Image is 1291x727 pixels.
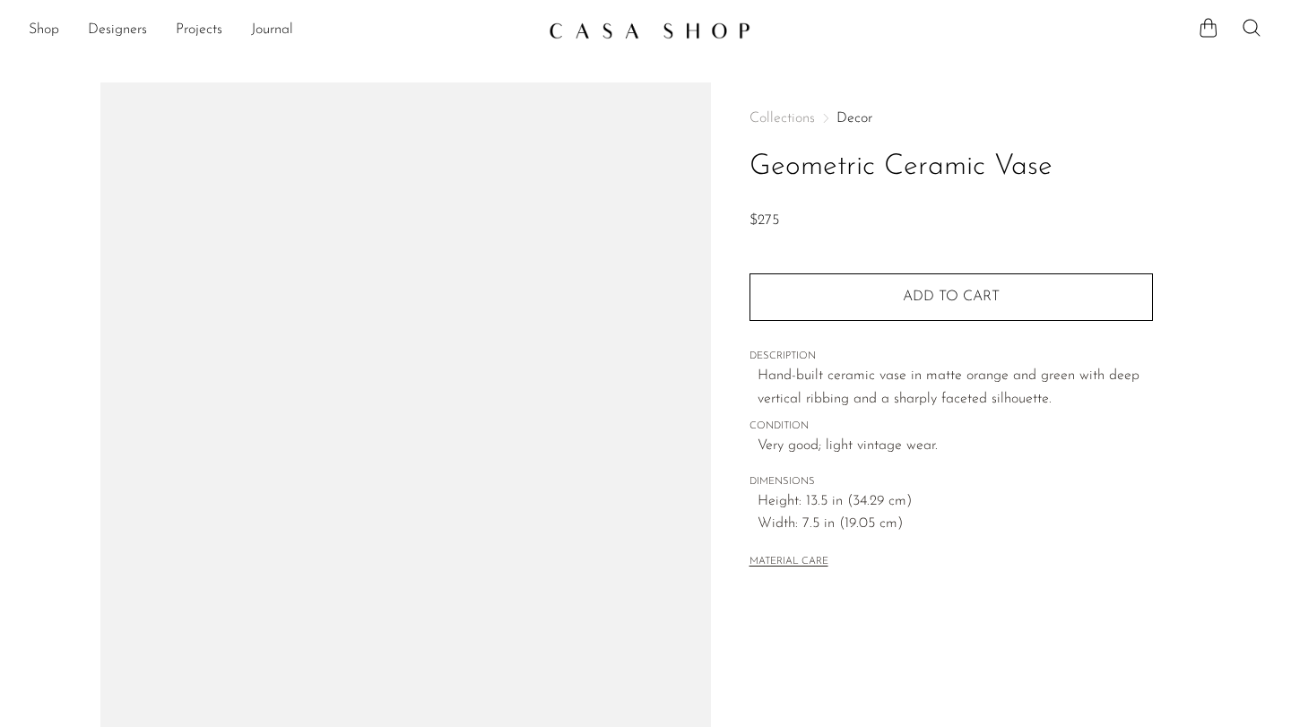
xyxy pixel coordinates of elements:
[836,111,872,125] a: Decor
[749,273,1153,320] button: Add to cart
[88,19,147,42] a: Designers
[176,19,222,42] a: Projects
[758,365,1153,411] p: Hand-built ceramic vase in matte orange and green with deep vertical ribbing and a sharply facete...
[749,419,1153,435] span: CONDITION
[758,435,1153,458] span: Very good; light vintage wear.
[758,513,1153,536] span: Width: 7.5 in (19.05 cm)
[749,349,1153,365] span: DESCRIPTION
[749,111,815,125] span: Collections
[29,15,534,46] nav: Desktop navigation
[749,213,779,228] span: $275
[29,15,534,46] ul: NEW HEADER MENU
[749,556,828,569] button: MATERIAL CARE
[749,111,1153,125] nav: Breadcrumbs
[758,490,1153,514] span: Height: 13.5 in (34.29 cm)
[749,144,1153,190] h1: Geometric Ceramic Vase
[251,19,293,42] a: Journal
[749,474,1153,490] span: DIMENSIONS
[29,19,59,42] a: Shop
[903,290,1000,304] span: Add to cart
